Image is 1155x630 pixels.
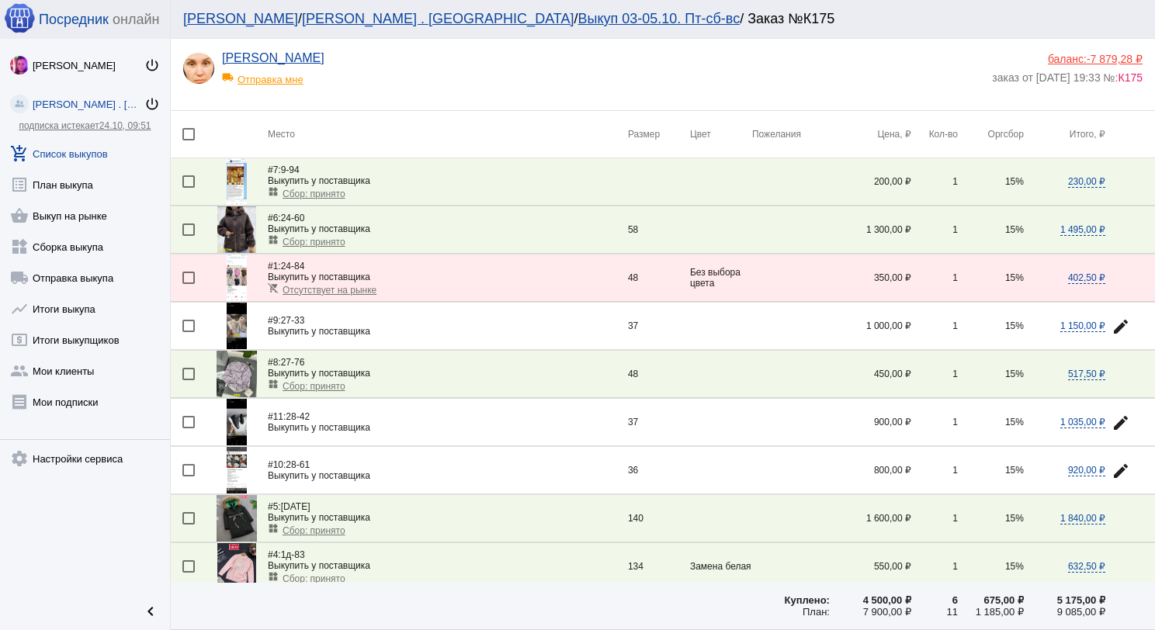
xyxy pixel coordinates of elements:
[268,272,628,282] div: Выкупить у поставщика
[911,594,958,606] div: 6
[10,56,29,74] img: 73xLq58P2BOqs-qIllg3xXCtabieAB0OMVER0XTxHpc0AjG-Rb2SSuXsq4It7hEfqgBcQNho.jpg
[33,99,144,110] div: [PERSON_NAME] . [GEOGRAPHIC_DATA]
[752,606,830,618] div: План:
[268,512,628,523] div: Выкупить у поставщика
[690,111,752,158] th: Цвет
[830,561,911,572] div: 550,00 ₽
[268,459,310,470] span: 28-61
[283,285,376,296] span: Отсутствует на рынке
[268,523,279,534] mat-icon: widgets
[1005,369,1024,379] span: 15%
[10,95,29,113] img: community_200.png
[268,549,305,560] span: 1д-83
[830,465,911,476] div: 800,00 ₽
[10,393,29,411] mat-icon: receipt
[752,594,830,606] div: Куплено:
[227,254,247,301] img: Tc5dEg.jpg
[1068,561,1105,573] span: 632,50 ₽
[1005,465,1024,476] span: 15%
[1005,320,1024,331] span: 15%
[830,606,911,618] div: 7 900,00 ₽
[268,261,281,272] span: #1:
[1005,176,1024,187] span: 15%
[628,561,690,572] div: 134
[10,449,29,468] mat-icon: settings
[958,594,1024,606] div: 675,00 ₽
[911,111,958,158] th: Кол-во
[268,357,281,368] span: #8:
[1068,465,1105,476] span: 920,00 ₽
[1112,317,1130,336] mat-icon: edit
[268,368,628,379] div: Выкупить у поставщика
[958,606,1024,618] div: 1 185,00 ₽
[830,176,911,187] div: 200,00 ₽
[992,65,1143,84] div: заказ от [DATE] 19:33 №:
[222,65,350,85] div: Отправка мне
[283,381,345,392] span: Сбор: принято
[227,158,247,205] img: 83lHvY.jpg
[1112,462,1130,480] mat-icon: edit
[1118,71,1143,84] span: К175
[217,495,257,542] img: BzhQKW.jpg
[958,111,1024,158] th: Оргсбор
[10,206,29,225] mat-icon: shopping_basket
[39,12,109,28] span: Посредник
[268,164,300,175] span: 9-94
[268,379,279,389] mat-icon: widgets
[1087,53,1143,65] span: -7 879,28 ₽
[628,320,690,331] div: 37
[1068,272,1105,284] span: 402,50 ₽
[268,411,286,422] span: #11:
[268,411,310,422] span: 28-42
[690,254,752,302] td: Без выбора цвета
[283,189,345,199] span: Сбор: принято
[268,501,310,512] span: [DATE]
[577,11,740,26] a: Выкуп 03-05.10. Пт-сб-вс
[302,11,574,26] a: [PERSON_NAME] . [GEOGRAPHIC_DATA]
[1024,594,1105,606] div: 5 175,00 ₽
[830,272,911,283] div: 350,00 ₽
[144,57,160,73] mat-icon: power_settings_new
[911,513,958,524] div: 1
[268,213,304,223] span: 24-60
[10,268,29,287] mat-icon: local_shipping
[183,11,298,26] a: [PERSON_NAME]
[992,53,1143,65] div: баланс:
[1060,320,1105,332] span: 1 150,00 ₽
[10,237,29,256] mat-icon: widgets
[183,11,1127,27] div: / / / Заказ №К175
[830,594,911,606] div: 4 500,00 ₽
[222,51,324,64] a: [PERSON_NAME]
[1068,369,1105,380] span: 517,50 ₽
[1005,561,1024,572] span: 15%
[222,71,238,83] mat-icon: local_shipping
[628,272,690,283] div: 48
[99,120,151,131] span: 24.10, 09:51
[1060,513,1105,524] span: 1 840,00 ₽
[268,223,628,234] div: Выкупить у поставщика
[268,315,281,326] span: #9:
[628,513,690,524] div: 140
[217,351,257,397] img: Wtv8IO.jpg
[911,465,958,476] div: 1
[283,525,345,536] span: Сбор: принято
[911,417,958,427] div: 1
[1005,224,1024,235] span: 15%
[628,224,690,235] div: 58
[1005,272,1024,283] span: 15%
[1005,417,1024,427] span: 15%
[830,369,911,379] div: 450,00 ₽
[33,60,144,71] div: [PERSON_NAME]
[268,213,281,223] span: #6:
[752,111,830,158] th: Пожелания
[268,175,628,186] div: Выкупить у поставщика
[268,501,281,512] span: #5:
[227,447,247,493] img: YkVdff.jpg
[628,417,690,427] div: 37
[911,176,958,187] div: 1
[911,224,958,235] div: 1
[183,53,214,84] img: W6TIgo85rfT5h6DcoqGP3xiF3HNO40RbtGwQdlwcZg--n8lH29xvC1iTvAuGZx_LhGkZofvAHCGpQdSbwKsvYcGK.jpg
[1068,176,1105,188] span: 230,00 ₽
[1060,224,1105,236] span: 1 495,00 ₽
[628,465,690,476] div: 36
